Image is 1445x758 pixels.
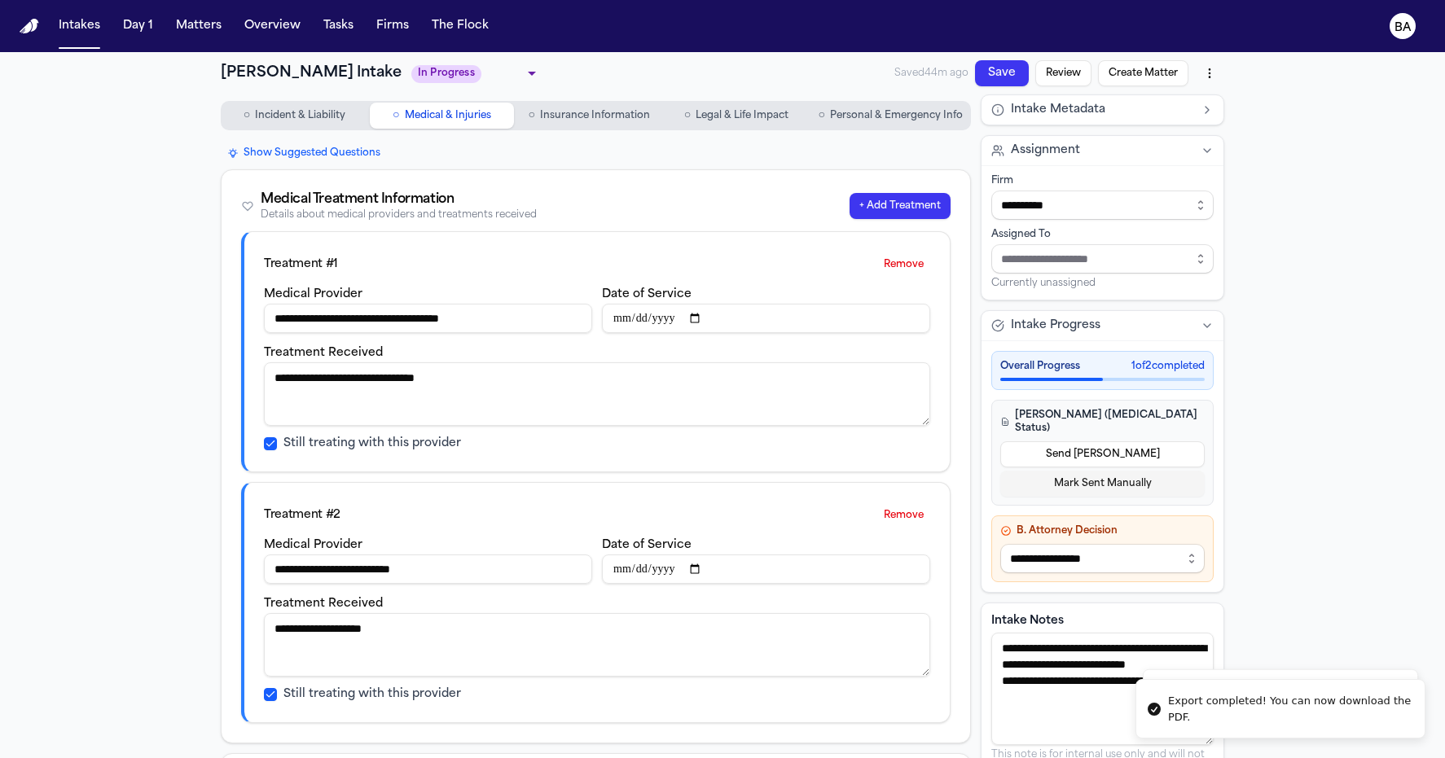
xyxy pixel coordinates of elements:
button: Go to Insurance Information [517,103,661,129]
button: Go to Incident & Liability [222,103,367,129]
span: ○ [684,107,691,124]
a: Home [20,19,39,34]
span: Personal & Emergency Info [830,109,963,122]
label: Date of Service [602,539,692,551]
label: Still treating with this provider [283,436,461,452]
div: Treatment # 1 [264,256,338,273]
button: Firms [370,11,415,41]
div: Update intake status [411,62,542,85]
button: Intakes [52,11,107,41]
span: ○ [819,107,825,124]
button: Intake Metadata [982,95,1223,125]
button: Review [1035,60,1091,86]
label: Treatment Received [264,347,383,359]
button: Go to Legal & Life Impact [665,103,809,129]
span: Medical & Injuries [405,109,491,122]
span: Insurance Information [540,109,650,122]
div: Assigned To [991,228,1214,241]
button: Assignment [982,136,1223,165]
img: Finch Logo [20,19,39,34]
button: Intake Progress [982,311,1223,340]
textarea: Treatment received [264,362,930,426]
h4: [PERSON_NAME] ([MEDICAL_DATA] Status) [1000,409,1205,435]
span: ○ [528,107,534,124]
button: + Add Treatment [850,193,951,219]
button: The Flock [425,11,495,41]
h1: [PERSON_NAME] Intake [221,62,402,85]
span: Legal & Life Impact [696,109,788,122]
span: Saved 44m ago [894,67,968,80]
button: Tasks [317,11,360,41]
span: Incident & Liability [255,109,345,122]
button: Remove [877,252,930,278]
button: Go to Personal & Emergency Info [812,103,969,129]
h4: B. Attorney Decision [1000,524,1205,537]
div: Medical Treatment Information [261,190,537,209]
label: Still treating with this provider [283,686,461,703]
button: Remove [877,502,930,528]
div: Firm [991,174,1214,187]
button: Show Suggested Questions [221,143,387,163]
label: Intake Notes [991,613,1214,629]
label: Date of Service [602,288,692,300]
input: Select firm [991,191,1214,220]
span: 1 of 2 completed [1131,360,1205,373]
span: Assignment [1011,142,1080,159]
button: More actions [1195,59,1224,88]
button: Save [975,60,1029,86]
span: Currently unassigned [991,277,1096,290]
button: Send [PERSON_NAME] [1000,441,1205,467]
input: Date of service [602,554,930,584]
button: Day 1 [116,11,160,41]
div: Export completed! You can now download the PDF. [1168,693,1412,725]
button: Create Matter [1098,60,1188,86]
span: ○ [244,107,250,124]
label: Medical Provider [264,288,362,300]
text: BA [1394,22,1412,33]
span: Intake Metadata [1011,102,1105,118]
button: Mark Sent Manually [1000,471,1205,497]
input: Medical provider [264,304,592,333]
input: Date of service [602,304,930,333]
textarea: Treatment received [264,613,930,677]
input: Assign to staff member [991,244,1214,274]
label: Medical Provider [264,539,362,551]
label: Treatment Received [264,598,383,610]
button: Go to Medical & Injuries [370,103,514,129]
button: Overview [238,11,307,41]
textarea: Intake notes [991,633,1214,745]
input: Medical provider [264,554,592,584]
span: ○ [393,107,399,124]
div: Details about medical providers and treatments received [261,209,537,221]
span: Overall Progress [1000,360,1080,373]
span: In Progress [411,65,481,83]
span: Intake Progress [1011,318,1100,334]
button: Matters [169,11,228,41]
div: Treatment # 2 [264,507,340,524]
